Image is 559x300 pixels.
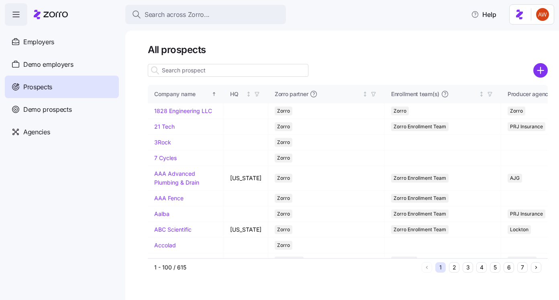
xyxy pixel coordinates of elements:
[148,64,308,77] input: Search prospect
[268,85,385,103] th: Zorro partnerNot sorted
[510,210,543,218] span: PRJ Insurance
[536,8,549,21] img: 3c671664b44671044fa8929adf5007c6
[5,98,119,121] a: Demo prospects
[510,174,520,183] span: AJG
[154,242,176,249] a: Accolad
[422,262,432,273] button: Previous page
[394,194,446,203] span: Zorro Enrollment Team
[533,63,548,78] svg: add icon
[510,225,528,234] span: Lockton
[490,262,500,273] button: 5
[385,85,501,103] th: Enrollment team(s)Not sorted
[394,225,446,234] span: Zorro Enrollment Team
[246,91,251,97] div: Not sorted
[154,170,199,186] a: AAA Advanced Plumbing & Drain
[5,53,119,76] a: Demo employers
[277,154,290,162] span: Zorro
[224,166,268,190] td: [US_STATE]
[531,262,541,273] button: Next page
[224,253,268,269] td: [US_STATE]
[277,241,290,250] span: Zorro
[148,43,548,56] h1: All prospects
[510,107,523,115] span: Zorro
[154,226,192,233] a: ABC Scientific
[277,225,290,234] span: Zorro
[449,262,459,273] button: 2
[277,194,290,203] span: Zorro
[394,107,406,115] span: Zorro
[154,257,196,264] a: ACG Hospitality
[277,210,290,218] span: Zorro
[517,262,528,273] button: 7
[504,262,514,273] button: 6
[277,257,301,265] span: MiBenefits
[154,107,212,114] a: 1828 Engineering LLC
[154,263,418,271] div: 1 - 100 / 615
[277,138,290,147] span: Zorro
[154,90,210,99] div: Company name
[154,195,184,201] a: AAA Fence
[5,76,119,98] a: Prospects
[362,91,368,97] div: Not sorted
[148,85,224,103] th: Company nameSorted ascending
[230,90,244,99] div: HQ
[465,6,503,23] button: Help
[154,123,175,130] a: 21 Tech
[23,37,54,47] span: Employers
[471,10,496,19] span: Help
[154,210,169,217] a: Aalba
[394,210,446,218] span: Zorro Enrollment Team
[394,122,446,131] span: Zorro Enrollment Team
[23,60,73,70] span: Demo employers
[23,82,52,92] span: Prospects
[224,85,268,103] th: HQNot sorted
[476,262,487,273] button: 4
[277,174,290,183] span: Zorro
[125,5,286,24] button: Search across Zorro...
[508,90,551,98] span: Producer agency
[5,31,119,53] a: Employers
[394,174,446,183] span: Zorro Enrollment Team
[510,257,534,265] span: MiBenefits
[275,90,308,98] span: Zorro partner
[463,262,473,273] button: 3
[277,107,290,115] span: Zorro
[145,10,210,20] span: Search across Zorro...
[479,91,484,97] div: Not sorted
[510,122,543,131] span: PRJ Insurance
[154,154,177,161] a: 7 Cycles
[23,127,50,137] span: Agencies
[224,222,268,238] td: [US_STATE]
[277,122,290,131] span: Zorro
[5,121,119,143] a: Agencies
[435,262,446,273] button: 1
[154,139,171,146] a: 3Rock
[394,257,415,265] span: Enroll365
[211,91,217,97] div: Sorted ascending
[391,90,439,98] span: Enrollment team(s)
[23,105,72,115] span: Demo prospects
